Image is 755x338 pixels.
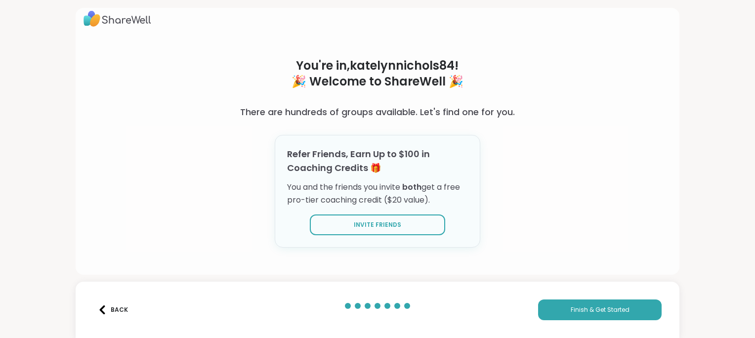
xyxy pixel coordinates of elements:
[206,58,548,89] h1: You're in, katelynnichols84 ! 🎉 Welcome to ShareWell 🎉
[287,181,468,207] p: You and the friends you invite get a free pro-tier coaching credit ($20 value).
[571,305,629,314] span: Finish & Get Started
[98,305,128,314] div: Back
[538,299,662,320] button: Finish & Get Started
[240,105,515,119] h3: There are hundreds of groups available. Let's find one for you.
[310,214,445,235] button: Invite Friends
[354,220,401,229] span: Invite Friends
[93,299,133,320] button: Back
[402,181,421,193] span: both
[287,147,468,175] h3: Refer Friends, Earn Up to $100 in Coaching Credits 🎁
[84,7,151,30] img: ShareWell Logo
